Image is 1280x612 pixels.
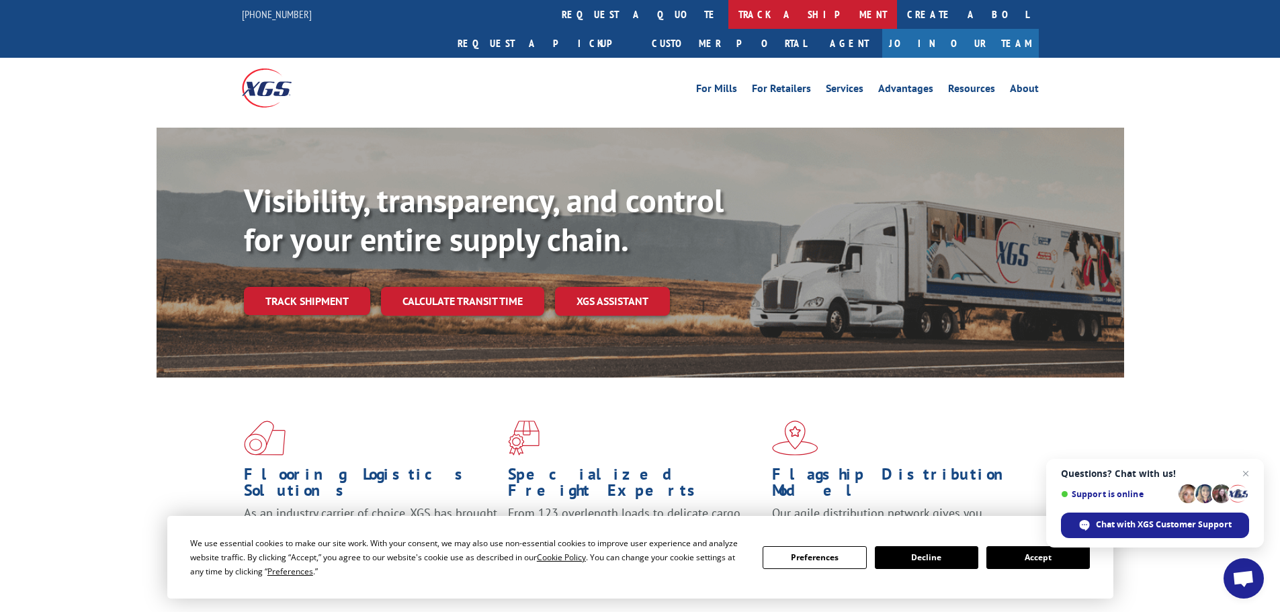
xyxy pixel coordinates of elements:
button: Decline [875,546,978,569]
span: Our agile distribution network gives you nationwide inventory management on demand. [772,505,1019,537]
a: Request a pickup [447,29,642,58]
h1: Specialized Freight Experts [508,466,762,505]
span: Support is online [1061,489,1174,499]
p: From 123 overlength loads to delicate cargo, our experienced staff knows the best way to move you... [508,505,762,565]
div: Cookie Consent Prompt [167,516,1113,599]
a: Advantages [878,83,933,98]
a: Open chat [1224,558,1264,599]
span: Chat with XGS Customer Support [1096,519,1232,531]
a: Agent [816,29,882,58]
h1: Flagship Distribution Model [772,466,1026,505]
b: Visibility, transparency, and control for your entire supply chain. [244,179,724,260]
a: Track shipment [244,287,370,315]
a: Services [826,83,863,98]
img: xgs-icon-total-supply-chain-intelligence-red [244,421,286,455]
span: Preferences [267,566,313,577]
img: xgs-icon-flagship-distribution-model-red [772,421,818,455]
a: XGS ASSISTANT [555,287,670,316]
a: Resources [948,83,995,98]
span: Cookie Policy [537,552,586,563]
h1: Flooring Logistics Solutions [244,466,498,505]
button: Accept [986,546,1090,569]
a: For Retailers [752,83,811,98]
a: For Mills [696,83,737,98]
a: About [1010,83,1039,98]
span: Questions? Chat with us! [1061,468,1249,479]
a: Join Our Team [882,29,1039,58]
img: xgs-icon-focused-on-flooring-red [508,421,540,455]
span: As an industry carrier of choice, XGS has brought innovation and dedication to flooring logistics... [244,505,497,553]
div: We use essential cookies to make our site work. With your consent, we may also use non-essential ... [190,536,746,578]
a: Customer Portal [642,29,816,58]
button: Preferences [763,546,866,569]
a: [PHONE_NUMBER] [242,7,312,21]
span: Chat with XGS Customer Support [1061,513,1249,538]
a: Calculate transit time [381,287,544,316]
